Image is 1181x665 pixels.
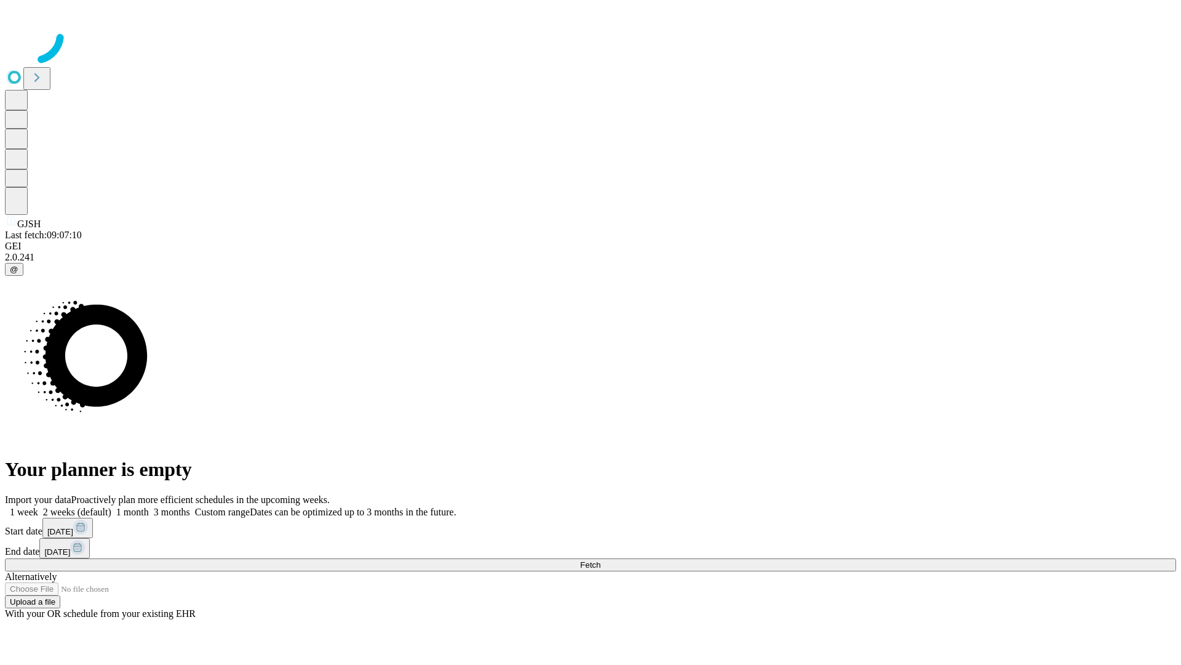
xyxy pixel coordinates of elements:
[10,507,38,517] span: 1 week
[116,507,149,517] span: 1 month
[5,252,1176,263] div: 2.0.241
[44,547,70,557] span: [DATE]
[10,265,18,274] span: @
[5,458,1176,481] h1: Your planner is empty
[71,494,330,505] span: Proactively plan more efficient schedules in the upcoming weeks.
[5,558,1176,571] button: Fetch
[580,560,600,570] span: Fetch
[5,595,60,608] button: Upload a file
[5,230,82,240] span: Last fetch: 09:07:10
[195,507,250,517] span: Custom range
[5,263,23,276] button: @
[42,518,93,538] button: [DATE]
[43,507,111,517] span: 2 weeks (default)
[5,608,196,619] span: With your OR schedule from your existing EHR
[47,527,73,536] span: [DATE]
[17,219,41,229] span: GJSH
[39,538,90,558] button: [DATE]
[5,494,71,505] span: Import your data
[5,571,57,582] span: Alternatively
[250,507,456,517] span: Dates can be optimized up to 3 months in the future.
[5,241,1176,252] div: GEI
[154,507,190,517] span: 3 months
[5,538,1176,558] div: End date
[5,518,1176,538] div: Start date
